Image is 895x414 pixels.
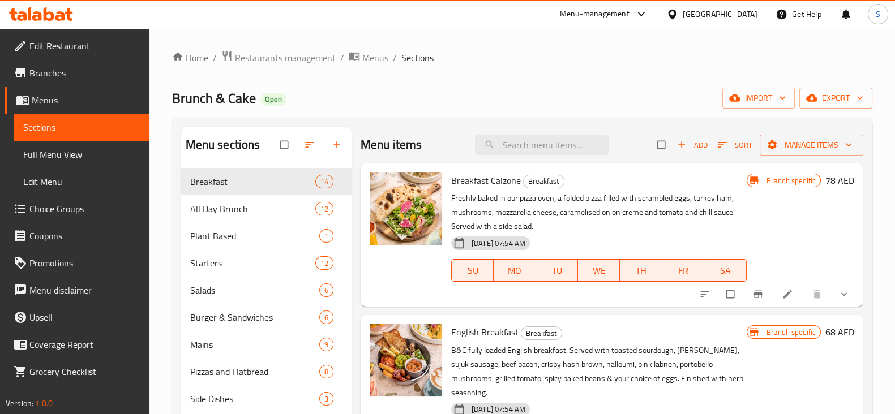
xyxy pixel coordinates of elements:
[190,256,315,270] span: Starters
[722,88,795,109] button: import
[14,168,149,195] a: Edit Menu
[709,262,742,279] span: SA
[674,136,710,154] button: Add
[876,8,880,20] span: S
[221,50,336,65] a: Restaurants management
[583,262,615,279] span: WE
[319,283,333,297] div: items
[825,172,854,188] h6: 78 AED
[23,120,140,134] span: Sections
[838,288,850,300] svg: Show Choices
[677,139,708,152] span: Add
[521,327,562,340] span: Breakfast
[6,396,33,411] span: Version:
[319,338,333,351] div: items
[494,259,536,282] button: MO
[467,238,530,249] span: [DATE] 07:54 AM
[320,312,333,323] span: 6
[825,324,854,340] h6: 68 AED
[14,114,149,141] a: Sections
[23,148,140,161] span: Full Menu View
[29,66,140,80] span: Branches
[320,366,333,377] span: 8
[456,262,489,279] span: SU
[181,249,352,277] div: Starters12
[451,259,494,282] button: SU
[715,136,755,154] button: Sort
[172,85,256,111] span: Brunch & Cake
[29,229,140,243] span: Coupons
[782,288,795,300] a: Edit menu item
[710,136,760,154] span: Sort items
[319,229,333,243] div: items
[498,262,531,279] span: MO
[190,338,319,351] span: Mains
[324,132,352,157] button: Add section
[316,204,333,214] span: 12
[315,202,333,215] div: items
[181,331,352,358] div: Mains9
[620,259,662,282] button: TH
[315,175,333,188] div: items
[808,91,863,105] span: export
[667,262,700,279] span: FR
[320,394,333,404] span: 3
[190,365,319,378] span: Pizzas and Flatbread
[29,39,140,53] span: Edit Restaurant
[29,256,140,270] span: Promotions
[260,94,286,104] span: Open
[349,50,388,65] a: Menus
[320,285,333,296] span: 6
[718,139,752,152] span: Sort
[683,8,757,20] div: [GEOGRAPHIC_DATA]
[181,358,352,385] div: Pizzas and Flatbread8
[190,310,319,324] span: Burger & Sandwiches
[181,385,352,412] div: Side Dishes3
[297,132,324,157] span: Sort sections
[762,175,820,186] span: Branch specific
[181,304,352,331] div: Burger & Sandwiches6
[190,202,315,215] span: All Day Brunch
[319,365,333,378] div: items
[674,136,710,154] span: Add item
[315,256,333,270] div: items
[451,343,747,400] p: B&C fully loaded English breakfast. Served with toasted sourdough, [PERSON_NAME], sujuk sausage, ...
[624,262,657,279] span: TH
[190,175,315,188] span: Breakfast
[320,339,333,350] span: 9
[5,32,149,59] a: Edit Restaurant
[340,51,344,64] li: /
[451,324,519,340] span: English Breakfast
[319,392,333,406] div: items
[5,222,149,249] a: Coupons
[35,396,53,411] span: 1.0.0
[720,283,743,305] span: Select to update
[760,135,863,156] button: Manage items
[316,258,333,269] span: 12
[578,259,620,282] button: WE
[181,277,352,304] div: Salads6
[451,191,747,234] p: Freshly baked in our pizza oven, a folded pizza filled with scrambled eggs, turkey ham, mushrooms...
[769,138,854,152] span: Manage items
[213,51,217,64] li: /
[762,327,820,338] span: Branch specific
[799,88,872,109] button: export
[401,51,434,64] span: Sections
[521,326,562,340] div: Breakfast
[5,331,149,358] a: Coverage Report
[451,172,521,189] span: Breakfast Calzone
[316,176,333,187] span: 14
[273,134,297,156] span: Select all sections
[370,172,442,245] img: Breakfast Calzone
[832,282,859,307] button: show more
[393,51,397,64] li: /
[5,59,149,87] a: Branches
[190,283,319,297] span: Salads
[181,195,352,222] div: All Day Brunch12
[5,304,149,331] a: Upsell
[29,338,140,351] span: Coverage Report
[319,310,333,324] div: items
